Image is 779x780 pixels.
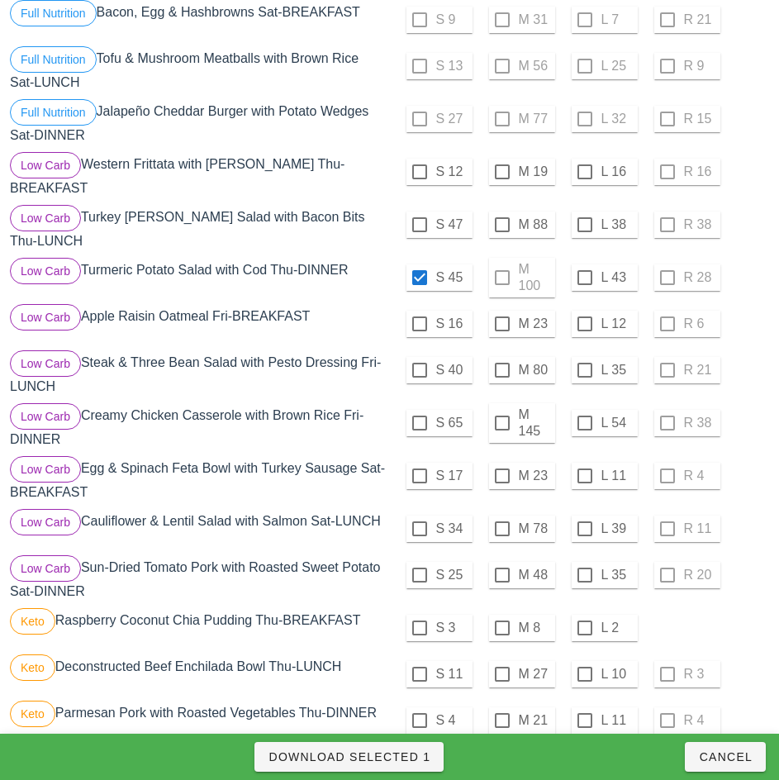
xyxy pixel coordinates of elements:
label: M 23 [519,316,552,332]
div: Western Frittata with [PERSON_NAME] Thu-BREAKFAST [7,149,390,202]
span: Keto [21,655,45,680]
label: L 11 [601,712,634,729]
label: S 16 [436,316,469,332]
span: Low Carb [21,351,70,376]
label: S 47 [436,216,469,233]
span: Low Carb [21,404,70,429]
label: L 54 [601,415,634,431]
div: Creamy Chicken Casserole with Brown Rice Fri-DINNER [7,400,390,453]
label: M 80 [519,362,552,378]
label: M 88 [519,216,552,233]
div: Cauliflower & Lentil Salad with Salmon Sat-LUNCH [7,506,390,552]
div: Apple Raisin Oatmeal Fri-BREAKFAST [7,301,390,347]
label: L 10 [601,666,634,682]
label: M 19 [519,164,552,180]
div: Tofu & Mushroom Meatballs with Brown Rice Sat-LUNCH [7,43,390,96]
div: Egg & Spinach Feta Bowl with Turkey Sausage Sat-BREAKFAST [7,453,390,506]
div: Turkey [PERSON_NAME] Salad with Bacon Bits Thu-LUNCH [7,202,390,254]
label: L 38 [601,216,634,233]
label: S 65 [436,415,469,431]
span: Full Nutrition [21,1,86,26]
span: Low Carb [21,305,70,330]
label: S 40 [436,362,469,378]
label: L 35 [601,362,634,378]
label: L 39 [601,521,634,537]
label: L 35 [601,567,634,583]
span: Low Carb [21,556,70,581]
label: M 23 [519,468,552,484]
label: S 17 [436,468,469,484]
label: M 27 [519,666,552,682]
label: S 45 [436,269,469,286]
label: L 12 [601,316,634,332]
span: Keto [21,609,45,634]
div: Sun-Dried Tomato Pork with Roasted Sweet Potato Sat-DINNER [7,552,390,605]
span: Full Nutrition [21,47,86,72]
label: M 78 [519,521,552,537]
label: L 2 [601,620,634,636]
span: Keto [21,702,45,726]
div: Jalapeño Cheddar Burger with Potato Wedges Sat-DINNER [7,96,390,149]
span: Download Selected 1 [268,750,430,763]
label: S 34 [436,521,469,537]
div: Deconstructed Beef Enchilada Bowl Thu-LUNCH [7,651,390,697]
label: M 48 [519,567,552,583]
span: Full Nutrition [21,100,86,125]
label: S 11 [436,666,469,682]
label: S 4 [436,712,469,729]
span: Low Carb [21,457,70,482]
label: S 25 [436,567,469,583]
button: Download Selected 1 [254,742,444,772]
div: Turmeric Potato Salad with Cod Thu-DINNER [7,254,390,301]
label: L 43 [601,269,634,286]
label: S 12 [436,164,469,180]
label: M 8 [519,620,552,636]
span: Low Carb [21,259,70,283]
span: Low Carb [21,153,70,178]
span: Low Carb [21,206,70,231]
span: Cancel [698,750,753,763]
label: S 3 [436,620,469,636]
div: Raspberry Coconut Chia Pudding Thu-BREAKFAST [7,605,390,651]
div: Parmesan Pork with Roasted Vegetables Thu-DINNER [7,697,390,744]
button: Cancel [685,742,766,772]
label: L 11 [601,468,634,484]
label: L 16 [601,164,634,180]
label: M 21 [519,712,552,729]
label: M 145 [519,407,552,440]
span: Low Carb [21,510,70,535]
div: Steak & Three Bean Salad with Pesto Dressing Fri-LUNCH [7,347,390,400]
